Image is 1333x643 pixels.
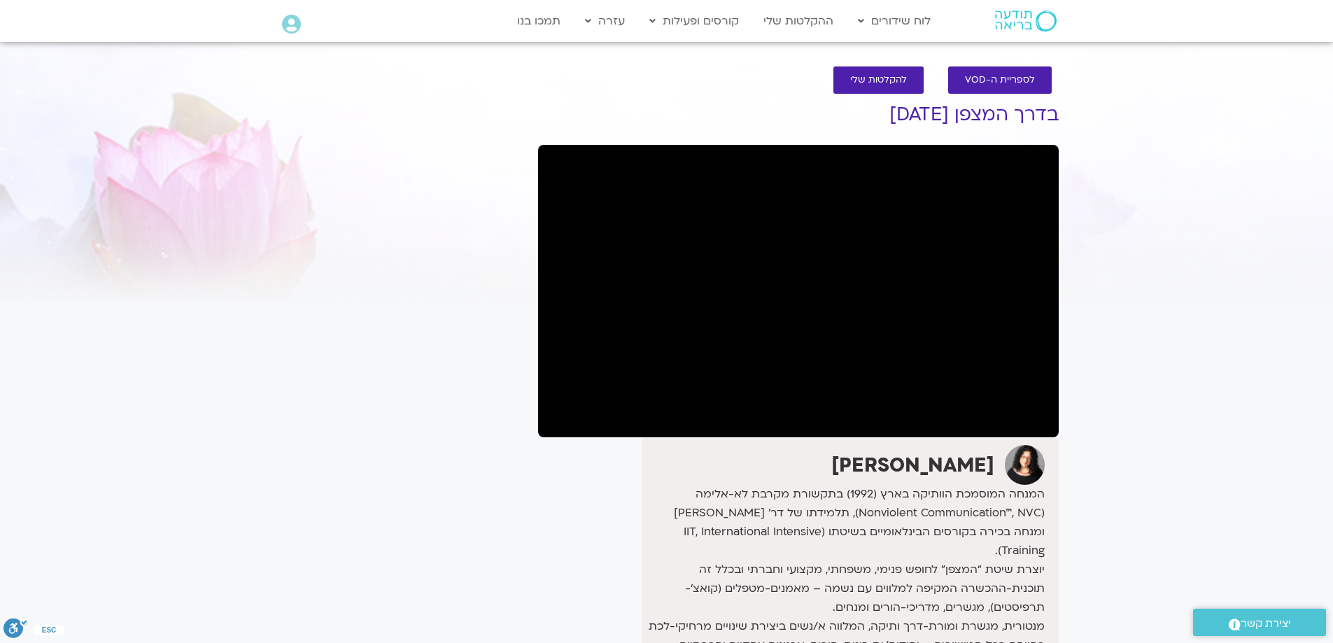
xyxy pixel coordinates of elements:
[1005,445,1045,485] img: ארנינה קשתן
[948,66,1052,94] a: לספריית ה-VOD
[510,8,567,34] a: תמכו בנו
[1241,614,1291,633] span: יצירת קשר
[645,485,1044,560] p: המנחה המוסמכת הוותיקה בארץ (1992) בתקשורת מקרבת לא-אלימה (Nonviolent Communication™, NVC), תלמידת...
[850,75,907,85] span: להקלטות שלי
[965,75,1035,85] span: לספריית ה-VOD
[642,8,746,34] a: קורסים ופעילות
[1193,609,1326,636] a: יצירת קשר
[833,66,924,94] a: להקלטות שלי
[831,452,994,479] strong: [PERSON_NAME]
[995,10,1057,31] img: תודעה בריאה
[851,8,938,34] a: לוח שידורים
[756,8,840,34] a: ההקלטות שלי
[578,8,632,34] a: עזרה
[538,145,1059,437] iframe: דרך המצפן עם ארנינה קשתן - 18.9.25
[538,104,1059,125] h1: בדרך המצפן [DATE]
